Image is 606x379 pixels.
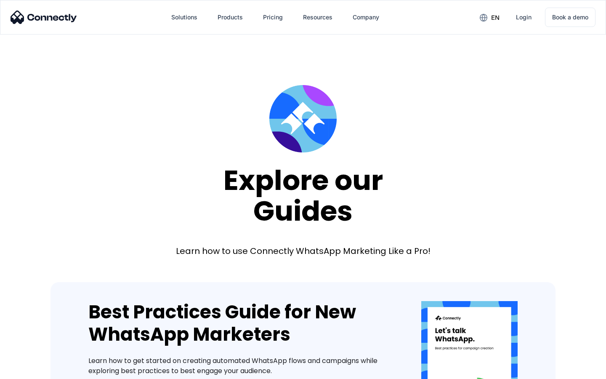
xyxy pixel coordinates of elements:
[256,7,290,27] a: Pricing
[17,364,50,376] ul: Language list
[545,8,595,27] a: Book a demo
[88,356,396,376] div: Learn how to get started on creating automated WhatsApp flows and campaigns while exploring best ...
[223,165,383,226] div: Explore our Guides
[303,11,332,23] div: Resources
[516,11,532,23] div: Login
[171,11,197,23] div: Solutions
[176,245,431,257] div: Learn how to use Connectly WhatsApp Marketing Like a Pro!
[218,11,243,23] div: Products
[509,7,538,27] a: Login
[11,11,77,24] img: Connectly Logo
[491,12,500,24] div: en
[263,11,283,23] div: Pricing
[8,364,50,376] aside: Language selected: English
[88,301,396,346] div: Best Practices Guide for New WhatsApp Marketers
[353,11,379,23] div: Company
